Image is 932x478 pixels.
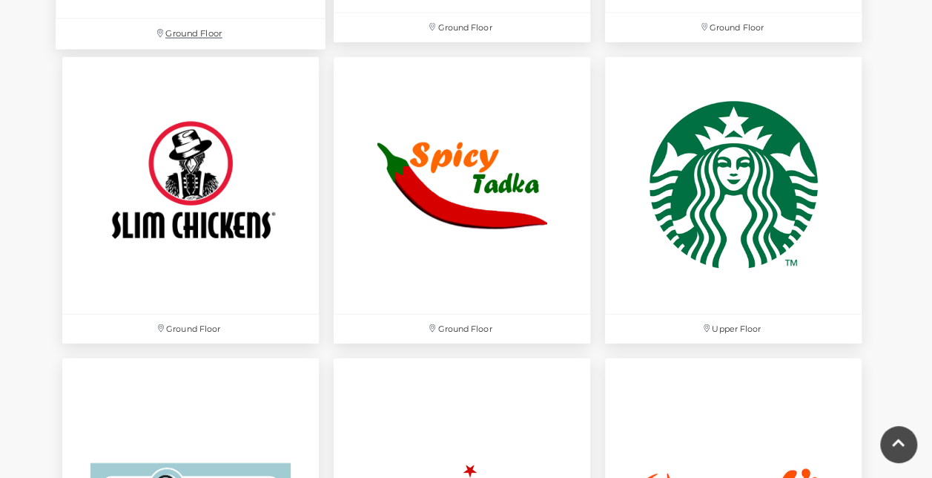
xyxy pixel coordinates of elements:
[598,50,869,351] a: Starbucks at Festival Place, Basingstoke Upper Floor
[334,315,590,344] p: Ground Floor
[56,19,325,50] p: Ground Floor
[605,57,862,314] img: Starbucks at Festival Place, Basingstoke
[605,13,862,42] p: Ground Floor
[55,50,326,351] a: Ground Floor
[62,315,319,344] p: Ground Floor
[605,315,862,344] p: Upper Floor
[334,13,590,42] p: Ground Floor
[326,50,598,351] a: Ground Floor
